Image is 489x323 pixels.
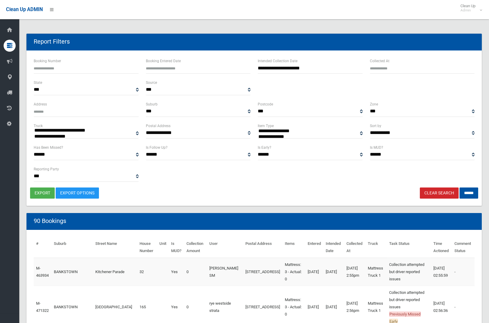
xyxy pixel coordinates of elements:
[157,237,169,258] th: Unit
[34,237,51,258] th: #
[6,7,43,12] span: Clean Up ADMIN
[258,58,297,64] label: Intended Collection Date
[34,101,47,108] label: Address
[370,58,389,64] label: Collected At
[431,258,452,286] td: [DATE] 02:55:59
[34,123,43,129] label: Truck
[389,312,421,317] span: Previously Missed
[452,237,475,258] th: Comment Status
[184,258,207,286] td: 0
[36,301,49,313] a: M-471322
[344,237,366,258] th: Collected At
[146,58,181,64] label: Booking Entered Date
[305,258,323,286] td: [DATE]
[243,237,282,258] th: Postal Address
[34,58,61,64] label: Booking Number
[457,4,481,13] span: Clean Up
[305,237,323,258] th: Entered
[323,237,344,258] th: Intended Date
[282,237,305,258] th: Items
[51,258,93,286] td: BANKSTOWN
[387,237,431,258] th: Task Status
[207,237,243,258] th: User
[365,258,387,286] td: Mattress Truck 1
[93,237,137,258] th: Street Name
[344,258,366,286] td: [DATE] 2:55pm
[169,258,184,286] td: Yes
[431,237,452,258] th: Time Actioned
[282,258,305,286] td: Mattress: 3 - Actual: 0
[36,266,49,278] a: M-463934
[51,237,93,258] th: Suburb
[30,187,55,199] button: export
[137,237,157,258] th: House Number
[365,237,387,258] th: Truck
[460,8,475,13] small: Admin
[26,36,77,47] header: Report Filters
[452,258,475,286] td: -
[137,258,157,286] td: 32
[56,187,99,199] a: Export Options
[93,258,137,286] td: Kitchener Parade
[387,258,431,286] td: Collection attempted but driver reported issues
[26,215,73,227] header: 90 Bookings
[420,187,459,199] a: Clear Search
[207,258,243,286] td: [PERSON_NAME] SM
[323,258,344,286] td: [DATE]
[258,123,274,129] label: Item Type
[169,237,184,258] th: Is MUD?
[184,237,207,258] th: Collection Amount
[243,258,282,286] td: [STREET_ADDRESS]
